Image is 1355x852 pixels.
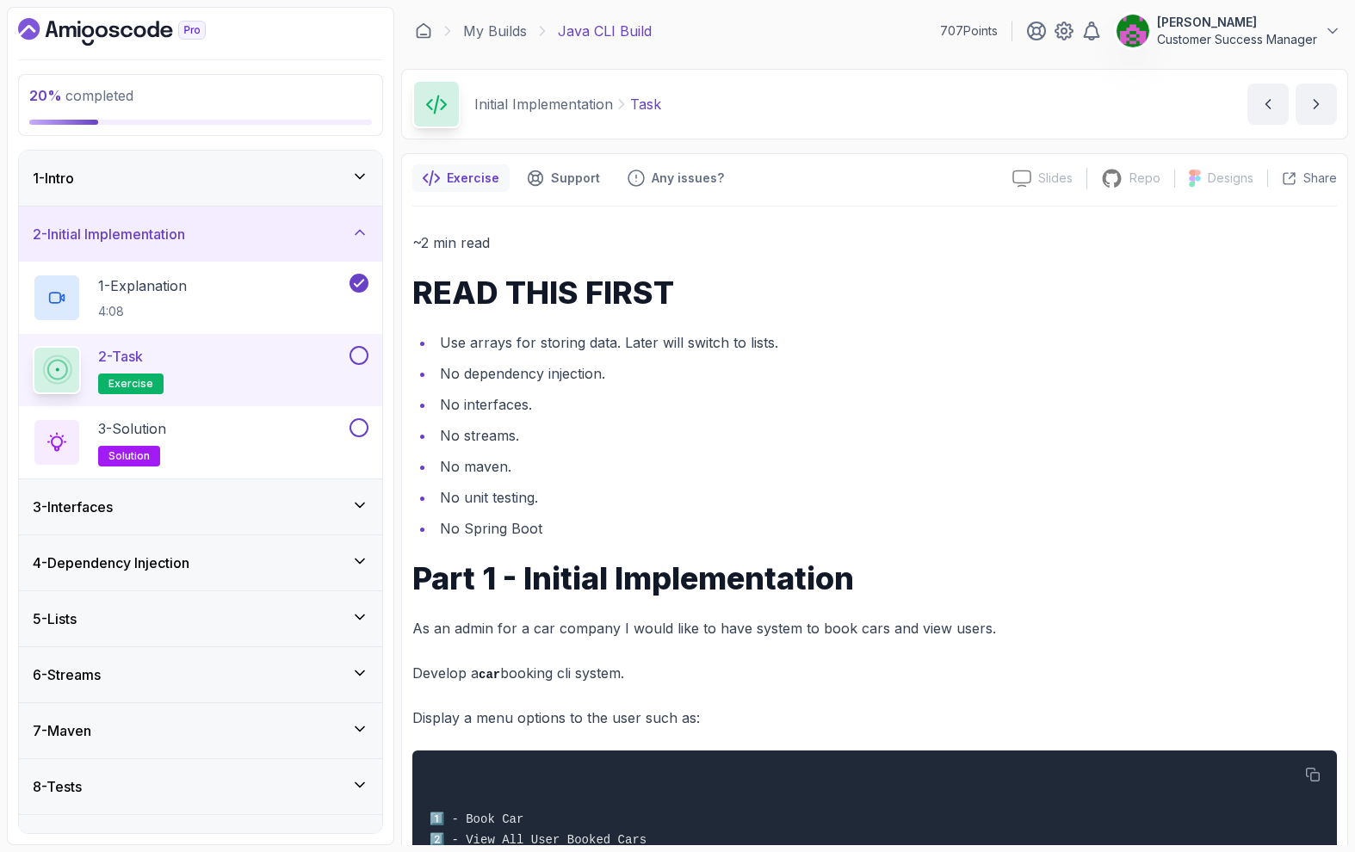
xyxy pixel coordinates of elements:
button: 5-Lists [19,591,382,646]
p: Initial Implementation [474,94,613,114]
a: My Builds [463,21,527,41]
h3: 3 - Interfaces [33,497,113,517]
button: next content [1296,83,1337,125]
button: notes button [412,164,510,192]
li: No maven. [435,454,1337,478]
button: previous content [1247,83,1289,125]
p: [PERSON_NAME] [1157,14,1317,31]
p: As an admin for a car company I would like to have system to book cars and view users. [412,616,1337,640]
button: 3-Solutionsolution [33,418,368,466]
h3: 5 - Lists [33,608,77,629]
p: 1 - Explanation [98,275,187,296]
p: Display a menu options to the user such as: [412,706,1337,730]
p: Repo [1129,170,1160,187]
button: 1-Explanation4:08 [33,274,368,322]
li: Use arrays for storing data. Later will switch to lists. [435,330,1337,355]
span: completed [29,87,133,104]
button: 4-Dependency Injection [19,535,382,590]
p: Exercise [447,170,499,187]
h3: 6 - Streams [33,664,101,685]
li: No unit testing. [435,485,1337,509]
button: user profile image[PERSON_NAME]Customer Success Manager [1116,14,1341,48]
p: Java CLI Build [558,21,652,41]
p: Designs [1208,170,1253,187]
iframe: chat widget [1028,473,1338,775]
p: 3 - Solution [98,418,166,439]
p: 707 Points [940,22,998,40]
h1: READ THIS FIRST [412,275,1337,310]
li: No streams. [435,423,1337,448]
li: No dependency injection. [435,361,1337,386]
h3: 4 - Dependency Injection [33,553,189,573]
p: Customer Success Manager [1157,31,1317,48]
span: solution [108,449,150,463]
a: Dashboard [415,22,432,40]
p: Support [551,170,600,187]
button: 2-Initial Implementation [19,207,382,262]
p: 2 - Task [98,346,143,367]
p: Develop a booking cli system. [412,661,1337,686]
button: Share [1267,170,1337,187]
button: 1-Intro [19,151,382,206]
button: Feedback button [617,164,734,192]
span: 20 % [29,87,62,104]
button: Support button [517,164,610,192]
button: 2-Taskexercise [33,346,368,394]
p: ~2 min read [412,231,1337,255]
p: 4:08 [98,303,187,320]
li: No Spring Boot [435,516,1337,540]
li: No interfaces. [435,392,1337,417]
h1: Part 1 - Initial Implementation [412,561,1337,596]
span: exercise [108,377,153,391]
button: 8-Tests [19,759,382,814]
img: user profile image [1117,15,1149,47]
h3: 2 - Initial Implementation [33,224,185,244]
a: Dashboard [18,18,245,46]
p: Any issues? [652,170,724,187]
code: car [479,668,500,682]
h3: 7 - Maven [33,720,91,741]
h3: 8 - Tests [33,776,82,797]
p: Task [630,94,661,114]
button: 3-Interfaces [19,479,382,534]
button: 7-Maven [19,703,382,758]
iframe: chat widget [1283,783,1338,835]
p: Slides [1038,170,1073,187]
h3: 1 - Intro [33,168,74,188]
p: Share [1303,170,1337,187]
button: 6-Streams [19,647,382,702]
